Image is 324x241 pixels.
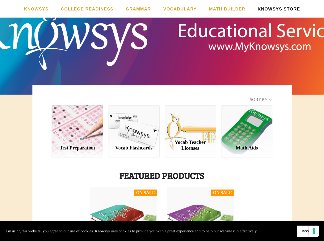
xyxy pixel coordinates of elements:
[52,140,103,157] a: Test Preparation
[165,139,216,157] a: Vocab Teacher Licenses
[136,190,155,196] div: On Sale
[108,140,160,157] a: Vocab Flashcards
[221,105,273,139] a: Math Aids
[113,145,155,151] div: Vocab Flashcards
[226,145,267,151] div: Math Aids
[57,145,98,151] div: Test Preparation
[297,226,318,237] button: Accept
[108,105,160,139] a: Vocab Flashcards
[302,229,313,233] span: Accept
[165,105,216,139] a: Vocab Teacher Licenses
[52,170,273,181] h1: Featured Products
[309,226,319,236] button: Your consent preferences for tracking technologies
[52,105,103,139] a: Test Preparation
[213,190,232,196] div: On Sale
[170,139,211,151] div: Vocab Teacher Licenses
[221,140,273,157] a: Math Aids
[6,228,257,235] p: By using this website, you agree to our use of cookies. Knowsys uses cookies to provide you with ...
